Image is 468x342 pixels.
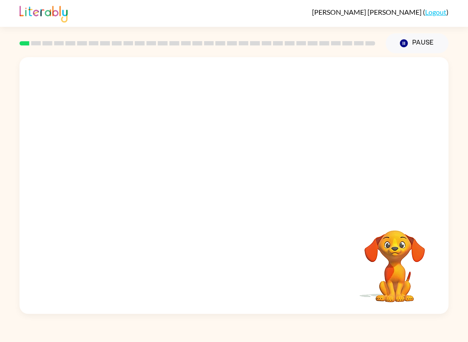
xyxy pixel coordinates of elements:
[312,8,423,16] span: [PERSON_NAME] [PERSON_NAME]
[351,217,438,303] video: Your browser must support playing .mp4 files to use Literably. Please try using another browser.
[19,3,68,23] img: Literably
[386,33,448,53] button: Pause
[425,8,446,16] a: Logout
[312,8,448,16] div: ( )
